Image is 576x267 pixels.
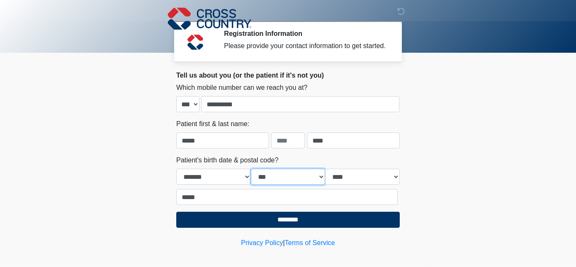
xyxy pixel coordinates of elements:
label: Patient's birth date & postal code? [176,155,278,165]
label: Patient first & last name: [176,119,249,129]
img: Agent Avatar [183,30,208,55]
label: Which mobile number can we reach you at? [176,83,307,93]
img: Cross Country Logo [168,6,251,31]
a: | [283,239,285,246]
h2: Tell us about you (or the patient if it's not you) [176,71,400,79]
div: Please provide your contact information to get started. [224,41,387,51]
a: Terms of Service [285,239,335,246]
a: Privacy Policy [241,239,283,246]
